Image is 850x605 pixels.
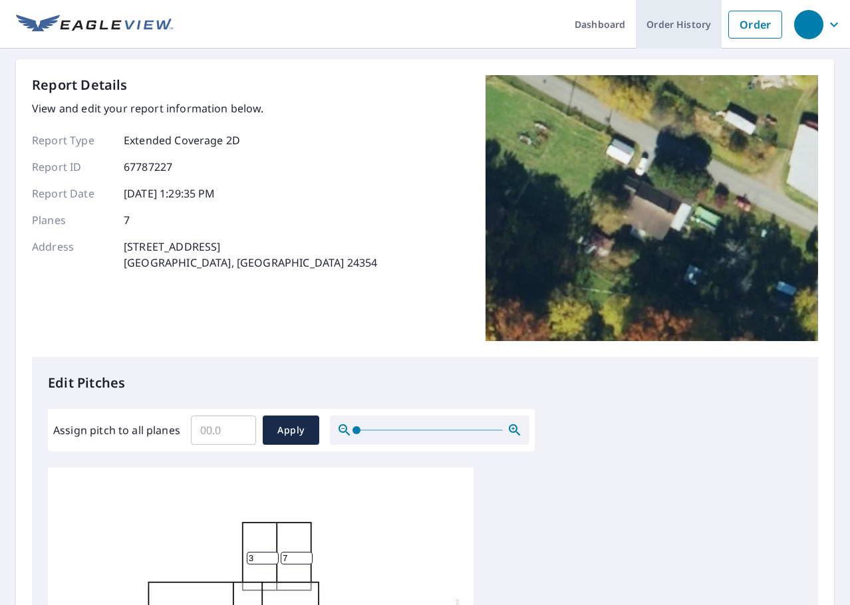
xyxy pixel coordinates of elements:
[32,239,112,271] p: Address
[263,416,319,445] button: Apply
[191,412,256,449] input: 00.0
[32,75,128,95] p: Report Details
[32,132,112,148] p: Report Type
[728,11,782,39] a: Order
[53,422,180,438] label: Assign pitch to all planes
[32,185,112,201] p: Report Date
[16,15,173,35] img: EV Logo
[486,75,818,341] img: Top image
[124,239,377,271] p: [STREET_ADDRESS] [GEOGRAPHIC_DATA], [GEOGRAPHIC_DATA] 24354
[124,159,172,175] p: 67787227
[48,373,802,393] p: Edit Pitches
[32,212,112,228] p: Planes
[32,159,112,175] p: Report ID
[124,185,215,201] p: [DATE] 1:29:35 PM
[124,132,240,148] p: Extended Coverage 2D
[124,212,130,228] p: 7
[273,422,309,439] span: Apply
[32,100,377,116] p: View and edit your report information below.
